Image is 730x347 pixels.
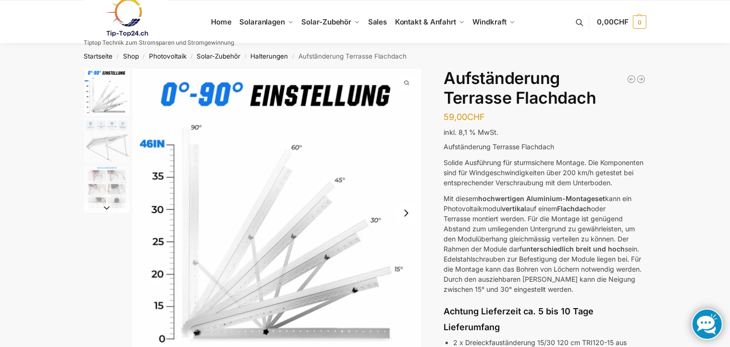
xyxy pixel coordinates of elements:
[522,245,625,253] strong: unterschiedlich breit und hoch
[391,0,469,44] a: Kontakt & Anfahrt
[502,204,526,213] strong: vertikal
[444,112,485,122] bdi: 59,00
[614,17,629,26] span: CHF
[84,118,130,164] img: Flexibles Montagesystem für Solarpaneele, Flachdach, Garten, Terrasse
[444,157,646,188] p: Solide Ausführung für sturmsichere Montage. Die Komponenten sind für Windgeschwindigkeiten über 2...
[467,112,485,122] span: CHF
[368,17,387,26] span: Sales
[597,8,646,36] a: 0,00CHF 0
[123,52,139,60] a: Shop
[636,74,646,84] a: Halterung für 1 Photovoltaik Modul verstellbar Schwarz
[84,52,113,60] a: Startseite
[67,44,663,69] nav: Breadcrumb
[139,53,149,60] span: /
[444,69,646,108] h1: Aufständerung Terrasse Flachdach
[235,0,297,44] a: Solaranlagen
[84,203,130,213] button: Next slide
[444,142,646,152] p: Aufständerung Terrasse Flachdach
[197,52,240,60] a: Solar-Zubehör
[627,74,636,84] a: Halterung für 2 Photovoltaikmodule verstellbar
[469,0,519,44] a: Windkraft
[444,193,646,294] p: Mit diesem kann ein Photovoltaikmodul auf einem oder Terrasse montiert werden. Für die Montage is...
[186,53,197,60] span: /
[288,53,298,60] span: /
[633,15,646,29] span: 0
[113,53,123,60] span: /
[149,52,186,60] a: Photovoltaik
[251,52,288,60] a: Halterungen
[364,0,391,44] a: Sales
[557,204,591,213] strong: Flachdach
[444,305,646,317] h4: Achtung Lieferzeit ca. 5 bis 10 Tage
[478,194,605,203] strong: hochwertigen Aluminium-Montageset
[396,203,416,223] button: Next slide
[82,117,130,165] li: 2 / 3
[240,53,250,60] span: /
[444,321,646,333] h4: Lieferumfang
[395,17,456,26] span: Kontakt & Anfahrt
[82,69,130,117] li: 1 / 3
[82,165,130,213] li: 3 / 3
[302,17,352,26] span: Solar-Zubehör
[297,0,364,44] a: Solar-Zubehör
[239,17,285,26] span: Solaranlagen
[84,40,235,46] p: Tiptop Technik zum Stromsparen und Stromgewinnung
[597,17,628,26] span: 0,00
[84,166,130,212] img: Montageanleitung
[84,69,130,116] img: Die optimierte Produktbeschreibung könnte wie folgt lauten: Flexibles Montagesystem für Solarpaneele
[473,17,507,26] span: Windkraft
[444,128,498,136] span: inkl. 8,1 % MwSt.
